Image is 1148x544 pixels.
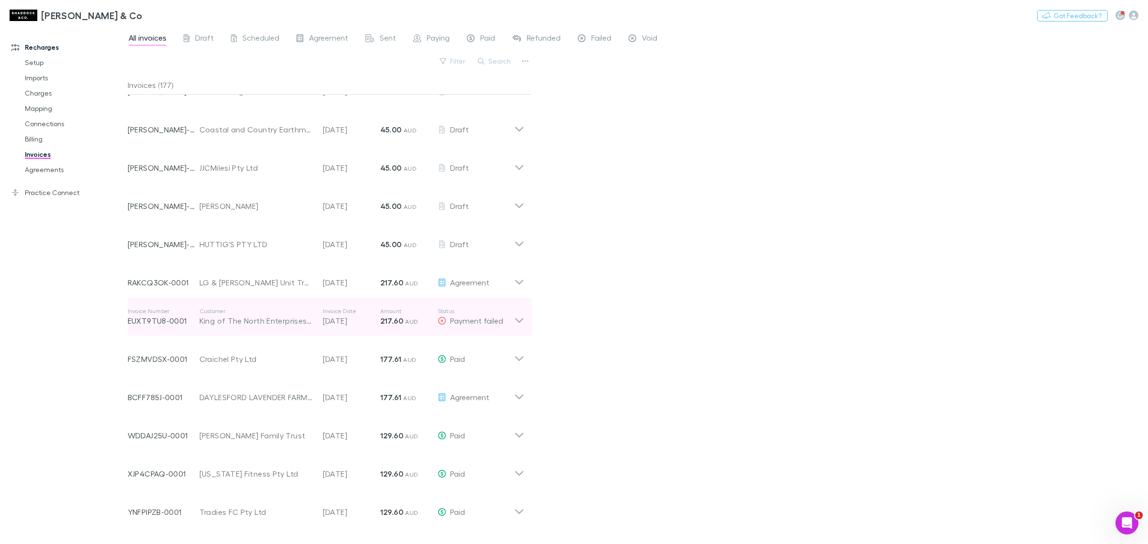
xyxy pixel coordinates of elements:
[380,507,403,517] strong: 129.60
[591,33,611,45] span: Failed
[380,278,403,287] strong: 217.60
[380,307,438,315] p: Amount
[450,163,469,172] span: Draft
[450,201,469,210] span: Draft
[405,280,418,287] span: AUD
[323,277,380,288] p: [DATE]
[199,277,313,288] div: LG & [PERSON_NAME] Unit Trust
[195,33,214,45] span: Draft
[405,318,418,325] span: AUD
[404,241,417,249] span: AUD
[473,55,517,67] button: Search
[41,10,143,21] h3: [PERSON_NAME] & Co
[15,147,135,162] a: Invoices
[1037,10,1108,22] button: Got Feedback?
[2,40,135,55] a: Recharges
[120,260,532,298] div: RAKCQ3OK-0001LG & [PERSON_NAME] Unit Trust[DATE]217.60 AUDAgreement
[380,469,403,479] strong: 129.60
[199,200,313,212] div: [PERSON_NAME]
[128,124,199,135] p: [PERSON_NAME]-0068
[128,506,199,518] p: YNFPIPZB-0001
[15,116,135,131] a: Connections
[642,33,657,45] span: Void
[128,239,199,250] p: [PERSON_NAME]-0028
[1135,511,1143,519] span: 1
[403,356,416,363] span: AUD
[323,353,380,365] p: [DATE]
[128,430,199,441] p: WDDAJ25U-0001
[128,277,199,288] p: RAKCQ3OK-0001
[199,315,313,326] div: King of The North Enterprises Pty Ltd
[323,239,380,250] p: [DATE]
[199,506,313,518] div: Tradies FC Pty Ltd
[199,162,313,174] div: JJCMilesi Pty Ltd
[435,55,471,67] button: Filter
[450,392,489,402] span: Agreement
[323,468,380,479] p: [DATE]
[129,33,166,45] span: All invoices
[380,392,401,402] strong: 177.61
[120,413,532,451] div: WDDAJ25U-0001[PERSON_NAME] Family Trust[DATE]129.60 AUDPaid
[4,4,148,27] a: [PERSON_NAME] & Co
[120,145,532,183] div: [PERSON_NAME]-0010JJCMilesi Pty Ltd[DATE]45.00 AUDDraft
[450,125,469,134] span: Draft
[323,200,380,212] p: [DATE]
[405,471,418,478] span: AUD
[15,101,135,116] a: Mapping
[199,124,313,135] div: Coastal and Country Earthmoving Pty Ltd
[380,431,403,440] strong: 129.60
[380,354,401,364] strong: 177.61
[120,451,532,489] div: XJP4CPAQ-0001[US_STATE] Fitness Pty Ltd[DATE]129.60 AUDPaid
[404,165,417,172] span: AUD
[404,127,417,134] span: AUD
[450,507,465,516] span: Paid
[128,200,199,212] p: [PERSON_NAME]-0147
[323,307,380,315] p: Invoice Date
[380,33,396,45] span: Sent
[128,162,199,174] p: [PERSON_NAME]-0010
[450,316,503,325] span: Payment failed
[450,239,469,249] span: Draft
[1115,511,1138,534] iframe: Intercom live chat
[403,394,416,402] span: AUD
[323,162,380,174] p: [DATE]
[128,315,199,326] p: EUXT9TU8-0001
[2,185,135,200] a: Practice Connect
[120,221,532,260] div: [PERSON_NAME]-0028HUTTIG'S PTY LTD[DATE]45.00 AUDDraft
[15,162,135,177] a: Agreements
[323,430,380,441] p: [DATE]
[480,33,495,45] span: Paid
[450,431,465,440] span: Paid
[199,307,313,315] p: Customer
[380,239,402,249] strong: 45.00
[15,131,135,147] a: Billing
[323,124,380,135] p: [DATE]
[527,33,561,45] span: Refunded
[380,316,403,326] strong: 217.60
[120,298,532,336] div: Invoice NumberEUXT9TU8-0001CustomerKing of The North Enterprises Pty LtdInvoice Date[DATE]Amount2...
[438,307,514,315] p: Status
[380,125,402,134] strong: 45.00
[128,392,199,403] p: BCFF785J-0001
[128,307,199,315] p: Invoice Number
[380,201,402,211] strong: 45.00
[120,374,532,413] div: BCFF785J-0001DAYLESFORD LAVENDER FARM & EVENTS PTY LTD[DATE]177.61 AUDAgreement
[309,33,348,45] span: Agreement
[380,163,402,173] strong: 45.00
[199,430,313,441] div: [PERSON_NAME] Family Trust
[120,336,532,374] div: FSZMVDSX-0001Craichel Pty Ltd[DATE]177.61 AUDPaid
[10,10,37,21] img: Shaddock & Co's Logo
[323,506,380,518] p: [DATE]
[450,469,465,478] span: Paid
[427,33,450,45] span: Paying
[323,392,380,403] p: [DATE]
[404,203,417,210] span: AUD
[15,70,135,86] a: Imports
[15,55,135,70] a: Setup
[199,353,313,365] div: Craichel Pty Ltd
[405,433,418,440] span: AUD
[199,239,313,250] div: HUTTIG'S PTY LTD
[199,392,313,403] div: DAYLESFORD LAVENDER FARM & EVENTS PTY LTD
[243,33,279,45] span: Scheduled
[120,183,532,221] div: [PERSON_NAME]-0147[PERSON_NAME][DATE]45.00 AUDDraft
